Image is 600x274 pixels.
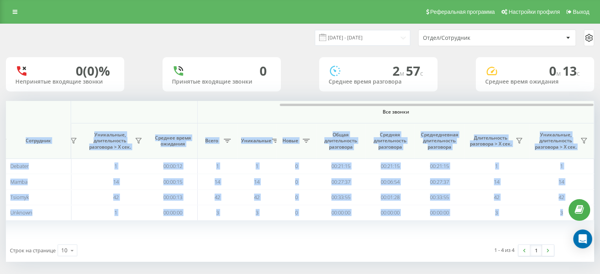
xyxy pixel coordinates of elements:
[76,63,110,78] div: 0 (0)%
[495,209,498,216] span: 3
[10,162,29,170] span: Debater
[256,162,258,170] span: 1
[556,69,563,78] span: м
[560,209,563,216] span: 3
[415,190,464,205] td: 00:33:55
[295,209,298,216] span: 0
[533,132,578,150] span: Уникальные, длительность разговора > Х сек.
[148,190,198,205] td: 00:00:13
[371,132,409,150] span: Средняя длительность разговора
[573,9,589,15] span: Выход
[530,245,542,256] a: 1
[415,205,464,220] td: 00:00:00
[148,174,198,189] td: 00:00:15
[485,78,585,85] div: Среднее время ожидания
[468,135,513,147] span: Длительность разговора > Х сек.
[15,78,115,85] div: Непринятые входящие звонки
[113,194,119,201] span: 42
[559,178,564,185] span: 14
[494,178,499,185] span: 14
[563,62,580,79] span: 13
[254,178,260,185] span: 14
[113,178,119,185] span: 14
[256,209,258,216] span: 3
[495,162,498,170] span: 1
[494,194,499,201] span: 42
[148,158,198,174] td: 00:00:12
[10,194,29,201] span: Tsiomyk
[406,62,423,79] span: 57
[87,132,133,150] span: Уникальные, длительность разговора > Х сек.
[10,178,28,185] span: Mamba
[322,132,359,150] span: Общая длительность разговора
[154,135,191,147] span: Среднее время ожидания
[280,138,300,144] span: Новые
[260,63,267,78] div: 0
[365,158,415,174] td: 00:21:15
[172,78,271,85] div: Принятые входящие звонки
[221,109,570,115] span: Все звонки
[365,190,415,205] td: 00:01:28
[559,194,564,201] span: 42
[216,162,219,170] span: 1
[415,174,464,189] td: 00:27:37
[508,9,560,15] span: Настройки профиля
[10,247,56,254] span: Строк на странице
[577,69,580,78] span: c
[423,35,517,41] div: Отдел/Сотрудник
[295,178,298,185] span: 0
[415,158,464,174] td: 00:21:15
[549,62,563,79] span: 0
[365,174,415,189] td: 00:06:54
[10,209,32,216] span: Unknown
[316,190,365,205] td: 00:33:55
[254,194,260,201] span: 42
[13,138,64,144] span: Сотрудник
[316,158,365,174] td: 00:21:15
[494,246,514,254] div: 1 - 4 из 4
[295,194,298,201] span: 0
[573,229,592,248] div: Open Intercom Messenger
[114,209,117,216] span: 1
[215,194,220,201] span: 42
[216,209,219,216] span: 3
[560,162,563,170] span: 1
[393,62,406,79] span: 2
[430,9,495,15] span: Реферальная программа
[316,174,365,189] td: 00:27:37
[400,69,406,78] span: м
[61,246,67,254] div: 10
[365,205,415,220] td: 00:00:00
[420,69,423,78] span: c
[329,78,428,85] div: Среднее время разговора
[421,132,458,150] span: Среднедневная длительность разговора
[215,178,220,185] span: 14
[148,205,198,220] td: 00:00:00
[295,162,298,170] span: 0
[316,205,365,220] td: 00:00:00
[114,162,117,170] span: 1
[202,138,221,144] span: Всего
[241,138,269,144] span: Уникальные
